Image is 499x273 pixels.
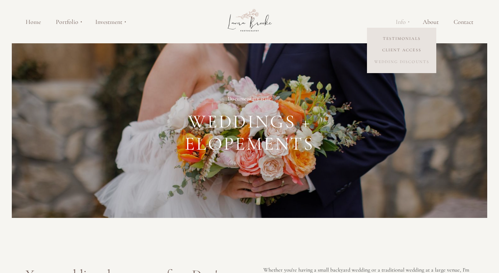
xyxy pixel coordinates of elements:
span: Portfolio [56,19,78,25]
img: Laura Brooke Photography [216,3,283,41]
span: style [261,95,271,102]
span: + [302,111,310,133]
span: Investment [95,19,122,25]
span: Weddings [188,111,296,133]
a: About [415,18,446,26]
a: Client Access [367,44,436,56]
span: elopements [185,133,314,155]
a: Investment [88,18,131,26]
a: Contact [446,18,481,26]
a: Portfolio [49,18,88,26]
span: Info [396,19,406,25]
span: Documentary [228,95,259,102]
a: Testimonials [367,33,436,45]
a: Home [18,18,49,26]
a: Info [388,18,415,26]
a: Wedding Discounts [367,56,436,68]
